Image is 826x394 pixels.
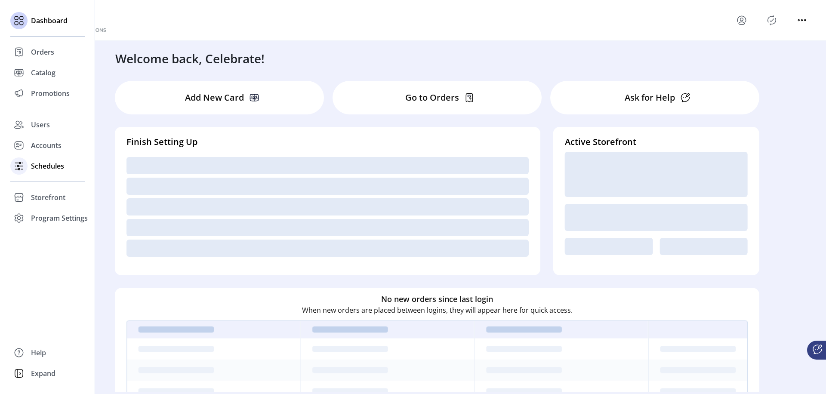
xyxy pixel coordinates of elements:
button: Publisher Panel [765,13,779,27]
span: Promotions [31,88,70,98]
span: Schedules [31,161,64,171]
button: menu [735,13,749,27]
p: Add New Card [185,91,244,104]
h6: No new orders since last login [381,293,493,305]
button: menu [795,13,809,27]
span: Storefront [31,192,65,203]
p: When new orders are placed between logins, they will appear here for quick access. [302,305,573,315]
span: Accounts [31,140,62,151]
span: Expand [31,368,55,379]
h3: Welcome back, Celebrate! [115,49,265,68]
span: Program Settings [31,213,88,223]
span: Users [31,120,50,130]
span: Orders [31,47,54,57]
span: Catalog [31,68,55,78]
span: Dashboard [31,15,68,26]
p: Ask for Help [625,91,675,104]
h4: Active Storefront [565,135,748,148]
p: Go to Orders [405,91,459,104]
span: Help [31,348,46,358]
h4: Finish Setting Up [126,135,529,148]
